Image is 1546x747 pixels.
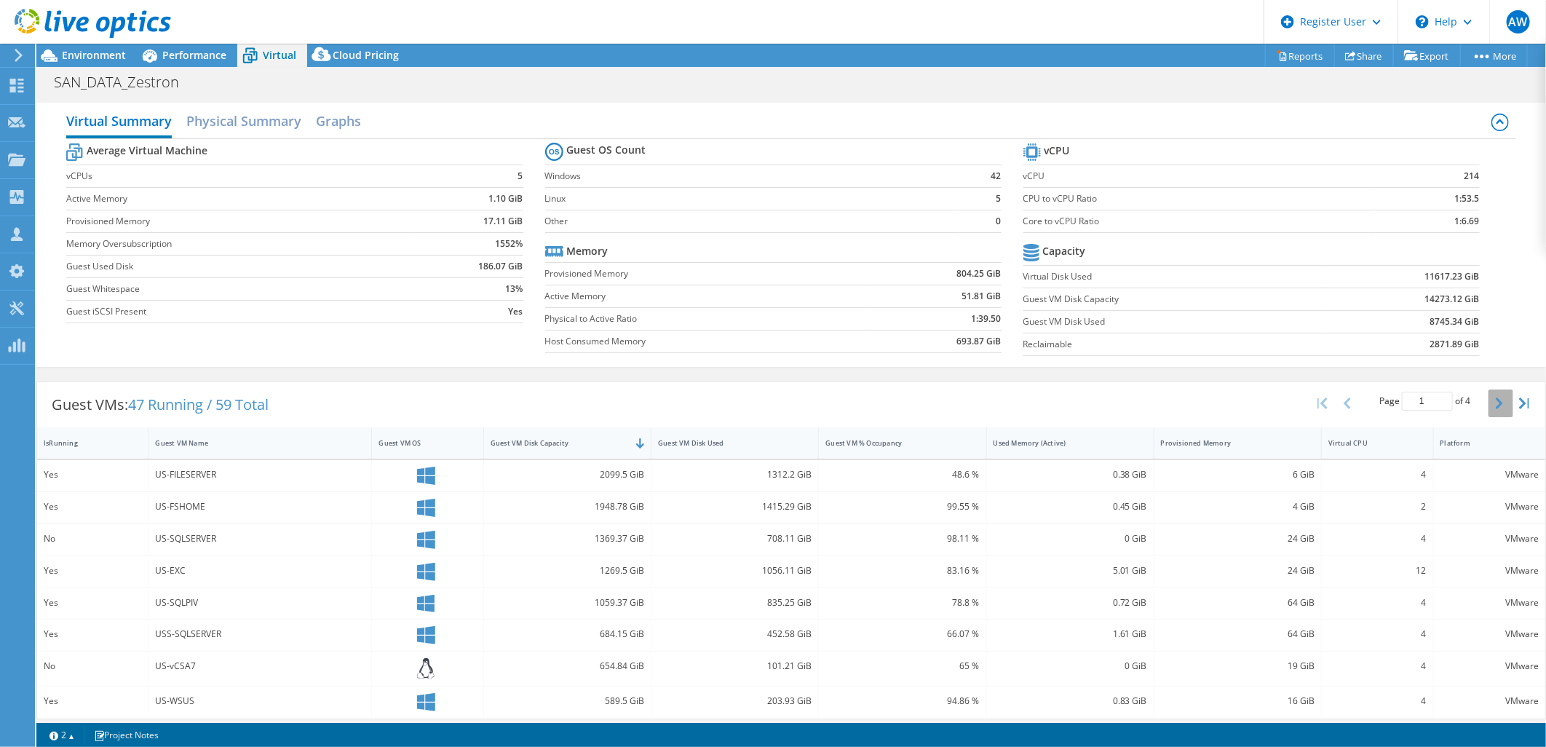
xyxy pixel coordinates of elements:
[316,106,361,135] h2: Graphs
[996,214,1002,229] b: 0
[825,467,979,483] div: 48.6 %
[506,282,523,296] b: 13%
[545,266,869,281] label: Provisioned Memory
[44,531,141,547] div: No
[509,304,523,319] b: Yes
[996,191,1002,206] b: 5
[1161,438,1297,448] div: Provisioned Memory
[66,106,172,138] h2: Virtual Summary
[1161,693,1315,709] div: 16 GiB
[1161,595,1315,611] div: 64 GiB
[825,531,979,547] div: 98.11 %
[1161,499,1315,515] div: 4 GiB
[44,658,141,674] div: No
[1430,315,1480,329] b: 8745.34 GiB
[957,266,1002,281] b: 804.25 GiB
[1023,337,1322,352] label: Reclaimable
[491,626,644,642] div: 684.15 GiB
[1328,531,1426,547] div: 4
[155,499,365,515] div: US-FSHOME
[1440,531,1539,547] div: VMware
[66,169,413,183] label: vCPUs
[1440,499,1539,515] div: VMware
[47,74,202,90] h1: SAN_DATA_Zestron
[155,626,365,642] div: USS-SQLSERVER
[1328,595,1426,611] div: 4
[1440,693,1539,709] div: VMware
[991,169,1002,183] b: 42
[155,658,365,674] div: US-vCSA7
[84,726,169,744] a: Project Notes
[484,214,523,229] b: 17.11 GiB
[155,563,365,579] div: US-EXC
[489,191,523,206] b: 1.10 GiB
[1465,395,1470,407] span: 4
[1023,315,1322,329] label: Guest VM Disk Used
[1161,531,1315,547] div: 24 GiB
[658,595,812,611] div: 835.25 GiB
[1464,169,1480,183] b: 214
[1161,626,1315,642] div: 64 GiB
[567,143,646,157] b: Guest OS Count
[479,259,523,274] b: 186.07 GiB
[1425,269,1480,284] b: 11617.23 GiB
[66,237,413,251] label: Memory Oversubscription
[155,693,365,709] div: US-WSUS
[994,467,1147,483] div: 0.38 GiB
[658,531,812,547] div: 708.11 GiB
[1460,44,1528,67] a: More
[1023,214,1376,229] label: Core to vCPU Ratio
[972,312,1002,326] b: 1:39.50
[1161,563,1315,579] div: 24 GiB
[37,382,283,427] div: Guest VMs:
[155,531,365,547] div: US-SQLSERVER
[333,48,399,62] span: Cloud Pricing
[1328,438,1408,448] div: Virtual CPU
[1023,292,1322,307] label: Guest VM Disk Capacity
[66,259,413,274] label: Guest Used Disk
[44,595,141,611] div: Yes
[1023,269,1322,284] label: Virtual Disk Used
[994,693,1147,709] div: 0.83 GiB
[994,531,1147,547] div: 0 GiB
[825,438,962,448] div: Guest VM % Occupancy
[1328,658,1426,674] div: 4
[44,693,141,709] div: Yes
[66,191,413,206] label: Active Memory
[491,595,644,611] div: 1059.37 GiB
[1455,191,1480,206] b: 1:53.5
[545,191,960,206] label: Linux
[39,726,84,744] a: 2
[1440,626,1539,642] div: VMware
[658,438,794,448] div: Guest VM Disk Used
[1440,467,1539,483] div: VMware
[491,467,644,483] div: 2099.5 GiB
[128,395,269,414] span: 47 Running / 59 Total
[518,169,523,183] b: 5
[1430,337,1480,352] b: 2871.89 GiB
[1023,191,1376,206] label: CPU to vCPU Ratio
[994,438,1130,448] div: Used Memory (Active)
[44,563,141,579] div: Yes
[825,563,979,579] div: 83.16 %
[1440,563,1539,579] div: VMware
[994,563,1147,579] div: 5.01 GiB
[994,595,1147,611] div: 0.72 GiB
[1402,392,1453,411] input: jump to page
[44,626,141,642] div: Yes
[491,693,644,709] div: 589.5 GiB
[44,467,141,483] div: Yes
[994,499,1147,515] div: 0.45 GiB
[545,214,960,229] label: Other
[44,499,141,515] div: Yes
[658,626,812,642] div: 452.58 GiB
[1044,143,1070,158] b: vCPU
[1440,658,1539,674] div: VMware
[1328,693,1426,709] div: 4
[1043,244,1086,258] b: Capacity
[496,237,523,251] b: 1552%
[155,467,365,483] div: US-FILESERVER
[378,438,459,448] div: Guest VM OS
[44,438,124,448] div: IsRunning
[962,289,1002,304] b: 51.81 GiB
